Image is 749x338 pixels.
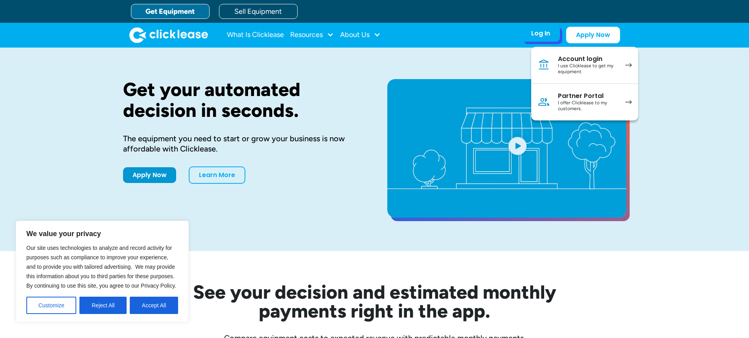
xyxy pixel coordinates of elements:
div: About Us [340,27,381,43]
img: Person icon [537,96,550,108]
div: The equipment you need to start or grow your business is now affordable with Clicklease. [123,133,362,154]
nav: Log In [531,47,638,120]
button: Reject All [79,297,127,314]
div: I use Clicklease to get my equipment [558,63,617,75]
button: Customize [26,297,76,314]
div: Resources [290,27,334,43]
a: home [129,27,208,43]
img: Blue play button logo on a light blue circular background [507,135,528,157]
a: Account loginI use Clicklease to get my equipment [531,47,638,84]
div: We value your privacy [16,221,189,322]
div: I offer Clicklease to my customers. [558,100,617,112]
button: Accept All [130,297,178,314]
a: Apply Now [566,27,620,43]
p: We value your privacy [26,229,178,238]
div: Log In [531,30,550,37]
a: What Is Clicklease [227,27,284,43]
h1: Get your automated decision in seconds. [123,79,362,121]
h2: See your decision and estimated monthly payments right in the app. [155,283,595,320]
img: arrow [625,63,632,67]
a: Get Equipment [131,4,210,19]
img: Clicklease logo [129,27,208,43]
a: Apply Now [123,167,176,183]
img: arrow [625,100,632,104]
div: Account login [558,55,617,63]
a: Sell Equipment [219,4,298,19]
div: Partner Portal [558,92,617,100]
a: Partner PortalI offer Clicklease to my customers. [531,84,638,120]
span: Our site uses technologies to analyze and record activity for purposes such as compliance to impr... [26,245,176,289]
a: open lightbox [387,79,626,218]
a: Learn More [189,166,245,184]
img: Bank icon [537,59,550,71]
